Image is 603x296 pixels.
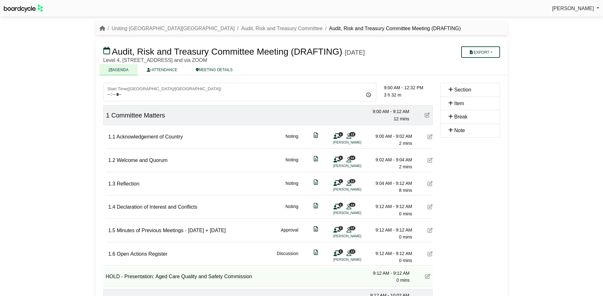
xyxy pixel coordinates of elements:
[396,278,409,283] span: 0 mins
[339,179,343,183] span: 1
[117,251,167,257] span: Open Actions Register
[285,156,298,171] div: Noting
[106,112,110,119] span: 1
[339,156,343,160] span: 1
[345,49,365,56] div: [DATE]
[339,226,343,230] span: 1
[112,26,235,31] a: Uniting [GEOGRAPHIC_DATA][GEOGRAPHIC_DATA]
[384,92,401,98] span: 3 h 32 m
[103,57,207,63] span: Level 4, [STREET_ADDRESS] and via ZOOM
[368,156,412,163] div: 9:02 AM - 9:04 AM
[99,64,138,75] a: AGENDA
[368,226,412,233] div: 9:12 AM - 9:12 AM
[552,6,594,11] span: [PERSON_NAME]
[349,132,355,136] span: 12
[399,234,412,239] span: 0 mins
[117,181,139,186] span: Reflection
[99,24,461,33] nav: breadcrumb
[399,211,412,216] span: 0 mins
[333,233,381,239] li: [PERSON_NAME]
[349,249,355,253] span: 12
[365,108,409,115] div: 9:00 AM - 9:12 AM
[399,258,412,263] span: 0 mins
[399,164,412,169] span: 2 mins
[454,101,464,106] span: Item
[108,251,115,257] span: 1.6
[108,181,115,186] span: 1.3
[349,156,355,160] span: 12
[349,203,355,207] span: 12
[116,134,183,139] span: Acknowledgement of Country
[394,116,409,121] span: 12 mins
[112,47,342,57] span: Audit, Risk and Treasury Committee Meeting (DRAFTING)
[333,210,381,216] li: [PERSON_NAME]
[333,187,381,192] li: [PERSON_NAME]
[277,250,298,264] div: Discussion
[108,134,115,139] span: 1.1
[285,203,298,217] div: Noting
[365,270,410,277] div: 9:12 AM - 9:12 AM
[323,24,461,33] li: Audit, Risk and Treasury Committee Meeting (DRAFTING)
[368,133,412,140] div: 9:00 AM - 9:02 AM
[117,158,168,163] span: Welcome and Quorum
[108,158,115,163] span: 1.2
[333,140,381,145] li: [PERSON_NAME]
[281,226,298,241] div: Approval
[4,4,43,12] img: BoardcycleBlackGreen-aaafeed430059cb809a45853b8cf6d952af9d84e6e89e1f1685b34bfd5cb7d64.svg
[187,64,242,75] a: MEETING DETAILS
[241,26,323,31] a: Audit, Risk and Treasury Committee
[111,112,165,119] span: Committee Matters
[454,114,468,119] span: Break
[368,203,412,210] div: 9:12 AM - 9:12 AM
[368,180,412,187] div: 9:04 AM - 9:12 AM
[339,203,343,207] span: 1
[454,128,465,133] span: Note
[349,226,355,230] span: 12
[339,132,343,136] span: 1
[108,228,115,233] span: 1.5
[552,4,599,13] a: [PERSON_NAME]
[138,64,186,75] a: ATTENDANCE
[285,133,298,147] div: Noting
[368,250,412,257] div: 9:12 AM - 9:12 AM
[454,87,471,92] span: Section
[333,257,381,262] li: [PERSON_NAME]
[108,204,115,210] span: 1.4
[399,188,412,193] span: 8 mins
[349,179,355,183] span: 12
[461,46,500,58] button: Export
[117,204,197,210] span: Declaration of Interest and Conflicts
[384,84,433,91] div: 9:00 AM - 12:32 PM
[339,249,343,253] span: 1
[117,228,226,233] span: Minutes of Previous Meetings - [DATE] + [DATE]
[399,141,412,146] span: 2 mins
[285,180,298,194] div: Noting
[106,274,252,279] span: HOLD - Presentation: Aged Care Quality and Safety Commission
[333,163,381,169] li: [PERSON_NAME]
